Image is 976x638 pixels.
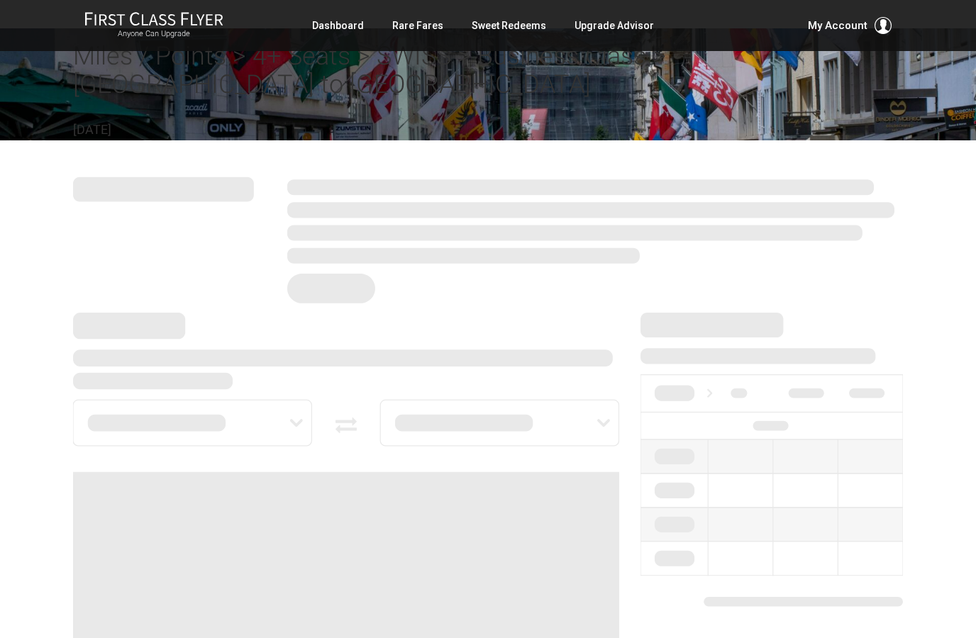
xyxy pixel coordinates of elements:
button: My Account [808,17,892,34]
time: [DATE] [73,122,111,137]
small: Anyone Can Upgrade [84,29,223,39]
img: First Class Flyer [84,11,223,26]
a: Rare Fares [392,13,443,38]
h2: Miles / Points > 4+ Seats > SWISS > Business Class > [GEOGRAPHIC_DATA] to [GEOGRAPHIC_DATA] [73,43,903,99]
a: First Class FlyerAnyone Can Upgrade [84,11,223,40]
img: summary.svg [73,158,903,313]
a: Upgrade Advisor [575,13,654,38]
span: My Account [808,17,867,34]
a: Sweet Redeems [472,13,546,38]
img: availability.svg [640,313,903,612]
a: Dashboard [312,13,364,38]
